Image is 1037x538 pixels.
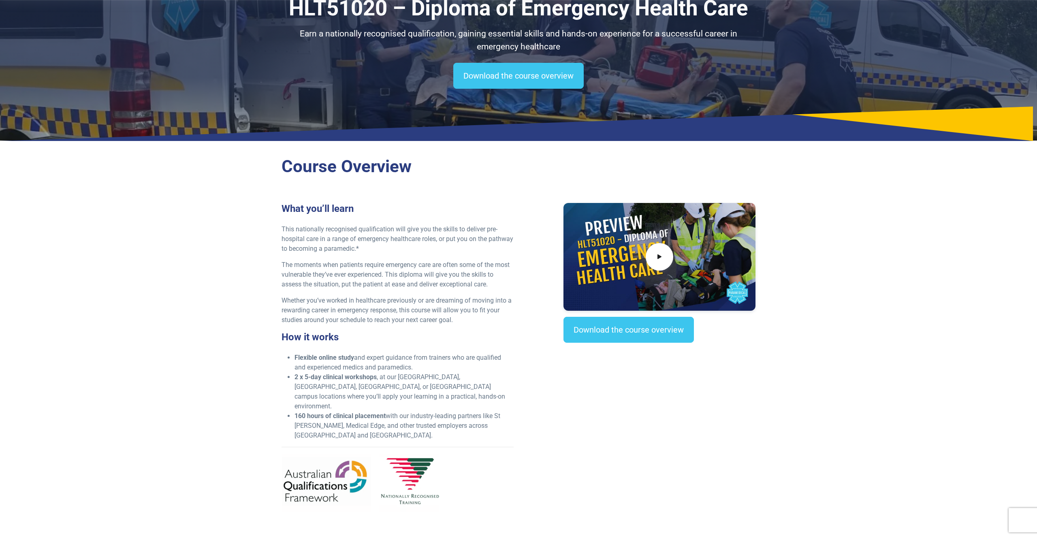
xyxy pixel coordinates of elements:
a: Download the course overview [563,317,694,343]
li: and expert guidance from trainers who are qualified and experienced medics and paramedics. [294,353,514,372]
strong: Flexible online study [294,354,354,361]
a: Download the course overview [453,63,584,89]
li: , at our [GEOGRAPHIC_DATA], [GEOGRAPHIC_DATA], [GEOGRAPHIC_DATA], or [GEOGRAPHIC_DATA] campus loc... [294,372,514,411]
p: The moments when patients require emergency care are often some of the most vulnerable they’ve ev... [282,260,514,289]
li: with our industry-leading partners like St [PERSON_NAME], Medical Edge, and other trusted employe... [294,411,514,440]
p: Whether you’ve worked in healthcare previously or are dreaming of moving into a rewarding career ... [282,296,514,325]
h3: What you’ll learn [282,203,514,215]
iframe: EmbedSocial Universal Widget [563,359,755,401]
h2: Course Overview [282,156,755,177]
strong: 2 x 5-day clinical workshops [294,373,377,381]
p: This nationally recognised qualification will give you the skills to deliver pre-hospital care in... [282,224,514,254]
strong: 160 hours of clinical placement [294,412,386,420]
p: Earn a nationally recognised qualification, gaining essential skills and hands-on experience for ... [282,28,755,53]
h3: How it works [282,331,514,343]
